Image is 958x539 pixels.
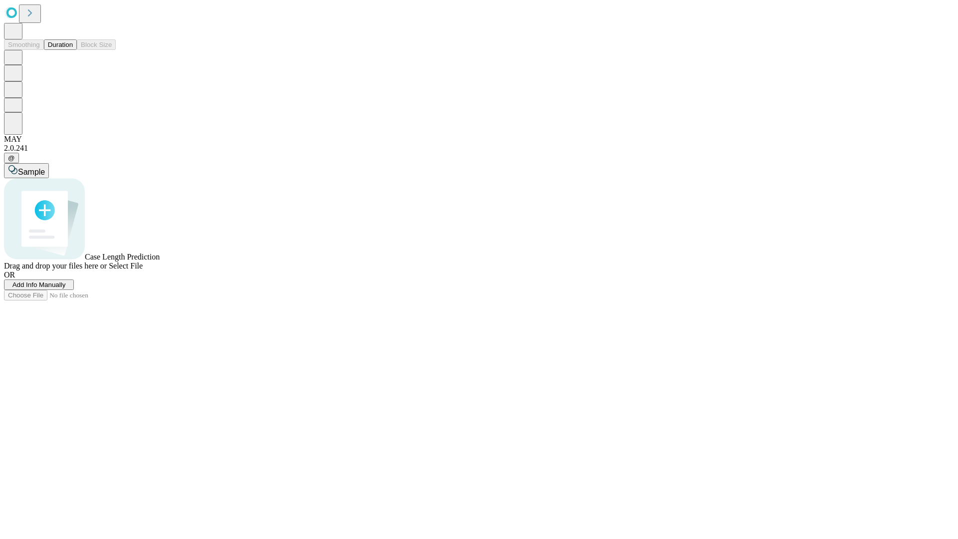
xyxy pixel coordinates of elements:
[109,262,143,270] span: Select File
[44,39,77,50] button: Duration
[4,153,19,163] button: @
[85,253,160,261] span: Case Length Prediction
[12,281,66,288] span: Add Info Manually
[4,270,15,279] span: OR
[18,168,45,176] span: Sample
[77,39,116,50] button: Block Size
[8,154,15,162] span: @
[4,163,49,178] button: Sample
[4,135,954,144] div: MAY
[4,279,74,290] button: Add Info Manually
[4,144,954,153] div: 2.0.241
[4,262,107,270] span: Drag and drop your files here or
[4,39,44,50] button: Smoothing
